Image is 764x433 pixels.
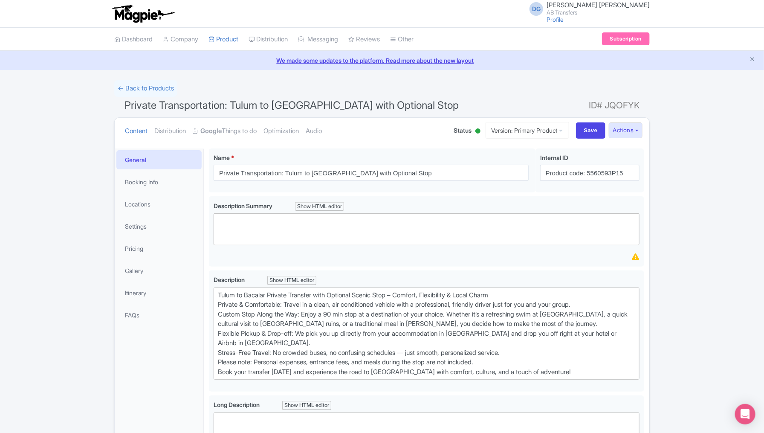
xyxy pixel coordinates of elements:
[263,118,299,145] a: Optimization
[609,122,642,138] button: Actions
[306,118,322,145] a: Audio
[454,126,472,135] span: Status
[547,10,650,15] small: AB Transfers
[474,125,482,138] div: Active
[576,122,606,139] input: Save
[116,239,202,258] a: Pricing
[249,28,288,51] a: Distribution
[116,261,202,280] a: Gallery
[530,2,543,16] span: DG
[154,118,186,145] a: Distribution
[200,126,222,136] strong: Google
[214,401,261,408] span: Long Description
[214,202,274,209] span: Description Summary
[110,4,176,23] img: logo-ab69f6fb50320c5b225c76a69d11143b.png
[547,16,564,23] a: Profile
[749,55,755,65] button: Close announcement
[295,202,344,211] div: Show HTML editor
[214,276,246,283] span: Description
[116,283,202,302] a: Itinerary
[214,154,230,161] span: Name
[116,217,202,236] a: Settings
[116,172,202,192] a: Booking Info
[116,150,202,169] a: General
[116,305,202,325] a: FAQs
[125,118,148,145] a: Content
[602,32,650,45] a: Subscription
[267,276,316,285] div: Show HTML editor
[208,28,238,51] a: Product
[348,28,380,51] a: Reviews
[589,97,640,114] span: ID# JQOFYK
[218,291,635,377] div: Tulum to Bacalar Private Transfer with Optional Scenic Stop – Comfort, Flexibility & Local Charm ...
[114,28,153,51] a: Dashboard
[524,2,650,15] a: DG [PERSON_NAME] [PERSON_NAME] AB Transfers
[124,99,459,111] span: Private Transportation: Tulum to [GEOGRAPHIC_DATA] with Optional Stop
[163,28,198,51] a: Company
[486,122,569,139] a: Version: Primary Product
[193,118,257,145] a: GoogleThings to do
[5,56,759,65] a: We made some updates to the platform. Read more about the new layout
[282,401,331,410] div: Show HTML editor
[547,1,650,9] span: [PERSON_NAME] [PERSON_NAME]
[114,80,177,97] a: ← Back to Products
[735,404,755,424] div: Open Intercom Messenger
[116,195,202,214] a: Locations
[298,28,338,51] a: Messaging
[540,154,568,161] span: Internal ID
[390,28,414,51] a: Other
